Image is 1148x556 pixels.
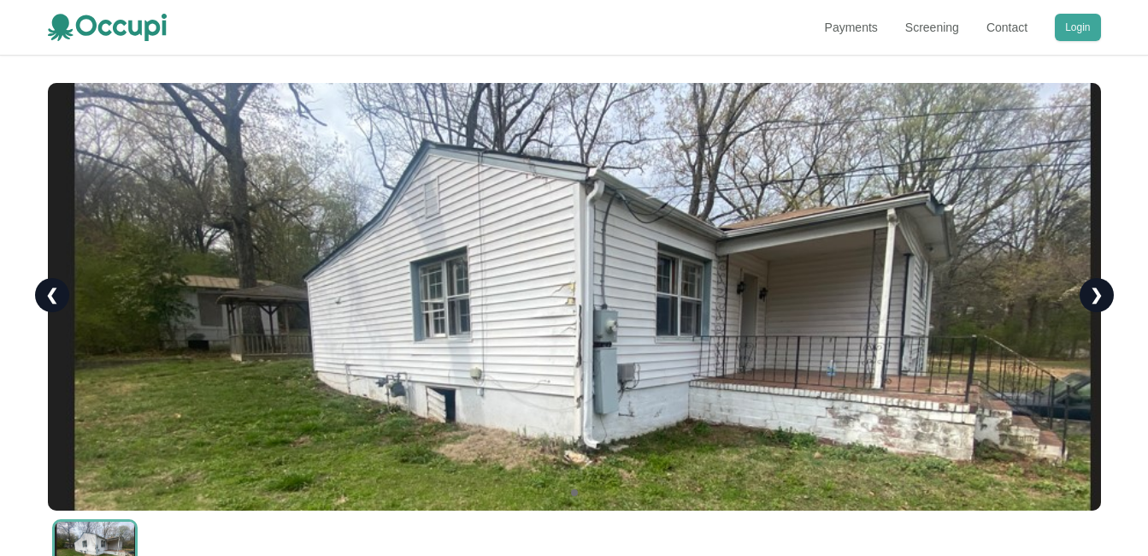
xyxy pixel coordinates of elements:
a: Payments [825,19,878,36]
img: FRONT%20-%20SIDE%20OF%20HOME.jpg [48,83,1101,511]
button: Login [1055,14,1100,41]
a: Screening [905,19,959,36]
a: ❯ [1080,278,1114,312]
a: Contact [986,19,1027,36]
a: ❮ [35,278,69,312]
